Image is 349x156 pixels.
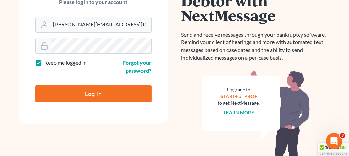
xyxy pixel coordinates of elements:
input: Email Address [51,17,151,32]
div: to get NextMessage. [218,100,260,106]
a: START+ [221,93,238,99]
div: TrustedSite Certified [318,143,349,156]
span: 3 [340,133,345,138]
label: Keep me logged in [45,59,87,67]
a: PRO+ [244,93,257,99]
iframe: Intercom live chat [326,133,342,149]
p: Send and receive messages through your bankruptcy software. Remind your client of hearings and mo... [181,31,330,62]
a: Forgot your password? [123,59,152,74]
a: Learn more [224,110,254,115]
span: or [239,93,243,99]
input: Log In [35,85,152,102]
div: Upgrade to [218,86,260,93]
